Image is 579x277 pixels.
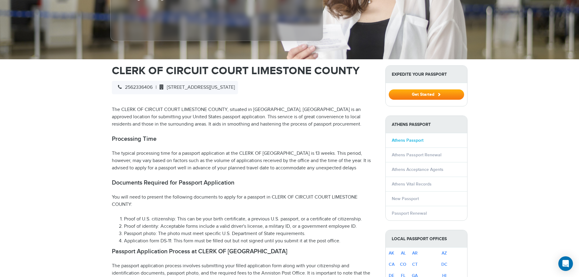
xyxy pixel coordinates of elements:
a: Get Started [389,92,464,97]
button: Get Started [389,89,464,100]
a: AL [401,251,406,256]
p: The typical processing time for a passport application at the CLERK OF [GEOGRAPHIC_DATA] is 13 we... [112,150,376,172]
a: Athens Passport Renewal [392,152,441,158]
div: Open Intercom Messenger [558,256,573,271]
a: DC [441,262,447,267]
a: Athens Vital Records [392,182,432,187]
a: New Passport [392,196,419,201]
h2: Processing Time [112,135,376,143]
a: CO [400,262,406,267]
a: Athens Passport [392,138,423,143]
a: Passport Renewal [392,211,427,216]
p: You will need to present the following documents to apply for a passport in CLERK OF CIRCUIT COUR... [112,194,376,208]
a: CA [389,262,395,267]
iframe: Customer reviews powered by Trustpilot [124,4,170,35]
h2: Passport Application Process at CLERK OF [GEOGRAPHIC_DATA] [112,248,376,255]
a: AZ [442,251,447,256]
h2: Documents Required for Passport Application [112,179,376,186]
p: The CLERK OF CIRCUIT COURT LIMESTONE COUNTY, situated in [GEOGRAPHIC_DATA], [GEOGRAPHIC_DATA] is ... [112,106,376,128]
div: | [112,81,238,94]
li: Application form DS-11: This form must be filled out but not signed until you submit it at the po... [124,237,376,245]
span: 2562336406 [115,85,153,90]
span: [STREET_ADDRESS][US_STATE] [157,85,235,90]
a: CT [412,262,418,267]
strong: Expedite Your Passport [386,66,467,83]
a: AK [389,251,394,256]
h1: CLERK OF CIRCUIT COURT LIMESTONE COUNTY [112,65,376,76]
strong: Local Passport Offices [386,230,467,248]
li: Passport photo: The photo must meet specific U.S. Department of State requirements. [124,230,376,237]
li: Proof of U.S. citizenship: This can be your birth certificate, a previous U.S. passport, or a cer... [124,216,376,223]
strong: Athens Passport [386,116,467,133]
a: Athens Acceptance Agents [392,167,443,172]
li: Proof of identity: Acceptable forms include a valid driver's license, a military ID, or a governm... [124,223,376,230]
a: AR [412,251,418,256]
